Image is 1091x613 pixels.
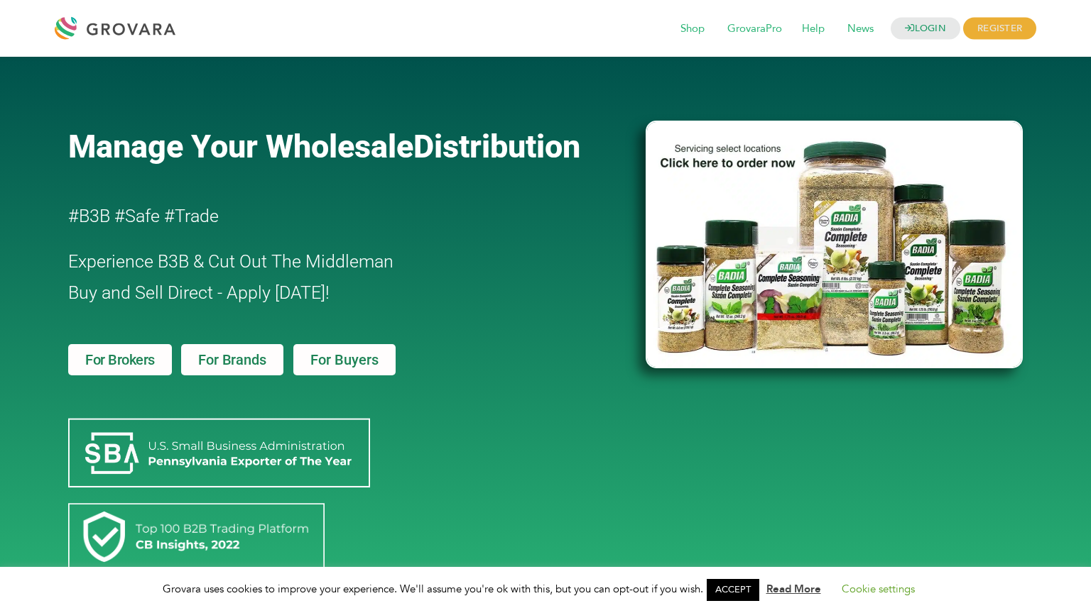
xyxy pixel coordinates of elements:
[717,21,792,37] a: GrovaraPro
[671,21,715,37] a: Shop
[707,579,759,601] a: ACCEPT
[792,16,835,43] span: Help
[842,582,915,596] a: Cookie settings
[837,21,884,37] a: News
[792,21,835,37] a: Help
[181,344,283,375] a: For Brands
[68,128,622,165] a: Manage Your WholesaleDistribution
[68,128,413,165] span: Manage Your Wholesale
[963,18,1036,40] span: REGISTER
[766,582,821,596] a: Read More
[163,582,929,596] span: Grovara uses cookies to improve your experience. We'll assume you're ok with this, but you can op...
[293,344,396,375] a: For Buyers
[68,282,330,303] span: Buy and Sell Direct - Apply [DATE]!
[891,18,960,40] a: LOGIN
[68,251,393,272] span: Experience B3B & Cut Out The Middleman
[68,201,564,232] h2: #B3B #Safe #Trade
[717,16,792,43] span: GrovaraPro
[413,128,580,165] span: Distribution
[68,344,172,375] a: For Brokers
[671,16,715,43] span: Shop
[310,353,379,367] span: For Buyers
[85,353,155,367] span: For Brokers
[198,353,266,367] span: For Brands
[837,16,884,43] span: News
